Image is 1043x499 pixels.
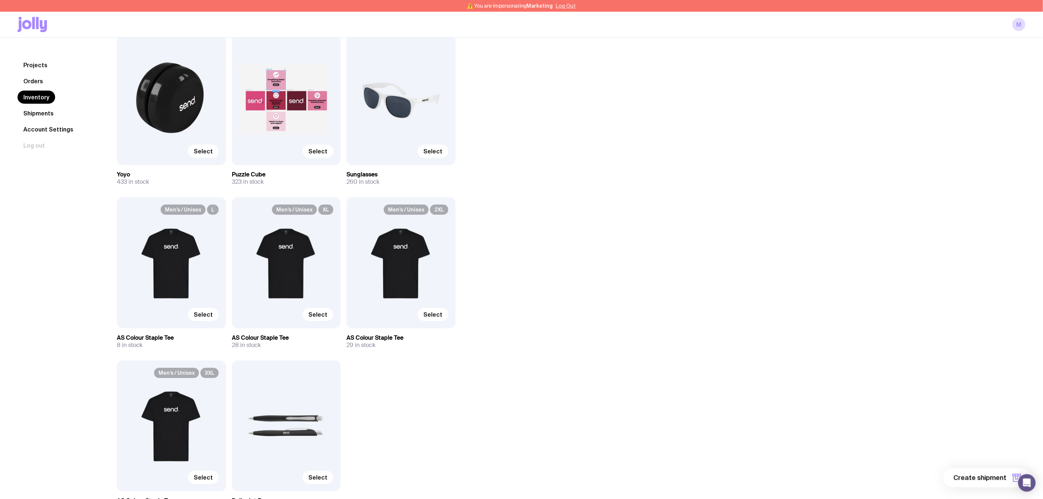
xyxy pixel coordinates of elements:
[556,3,576,9] button: Log Out
[943,468,1031,487] button: Create shipment
[194,148,213,155] span: Select
[232,334,341,342] h3: AS Colour Staple Tee
[272,205,317,215] span: Men’s / Unisex
[194,311,213,318] span: Select
[308,148,327,155] span: Select
[18,58,53,71] a: Projects
[154,368,199,378] span: Men’s / Unisex
[346,334,456,342] h3: AS Colour Staple Tee
[18,74,49,87] a: Orders
[430,205,448,215] span: 2XL
[200,368,219,378] span: 3XL
[207,205,219,215] span: L
[1018,474,1036,492] div: Open Intercom Messenger
[346,178,379,186] span: 260 in stock
[423,148,442,155] span: Select
[384,205,429,215] span: Men’s / Unisex
[18,106,60,119] a: Shipments
[117,171,226,178] h3: Yoyo
[117,342,142,349] span: 8 in stock
[194,474,213,481] span: Select
[954,473,1006,482] span: Create shipment
[1012,18,1025,31] a: M
[117,334,226,342] h3: AS Colour Staple Tee
[232,178,264,186] span: 323 in stock
[346,171,456,178] h3: Sunglasses
[18,138,51,152] button: Log out
[232,171,341,178] h3: Puzzle Cube
[423,311,442,318] span: Select
[527,3,553,9] span: Marketing
[232,342,261,349] span: 28 in stock
[308,311,327,318] span: Select
[346,342,375,349] span: 29 in stock
[467,3,553,9] span: ⚠️ You are impersonating
[308,474,327,481] span: Select
[318,205,333,215] span: XL
[161,205,206,215] span: Men’s / Unisex
[18,90,55,103] a: Inventory
[117,178,149,186] span: 433 in stock
[18,122,79,136] a: Account Settings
